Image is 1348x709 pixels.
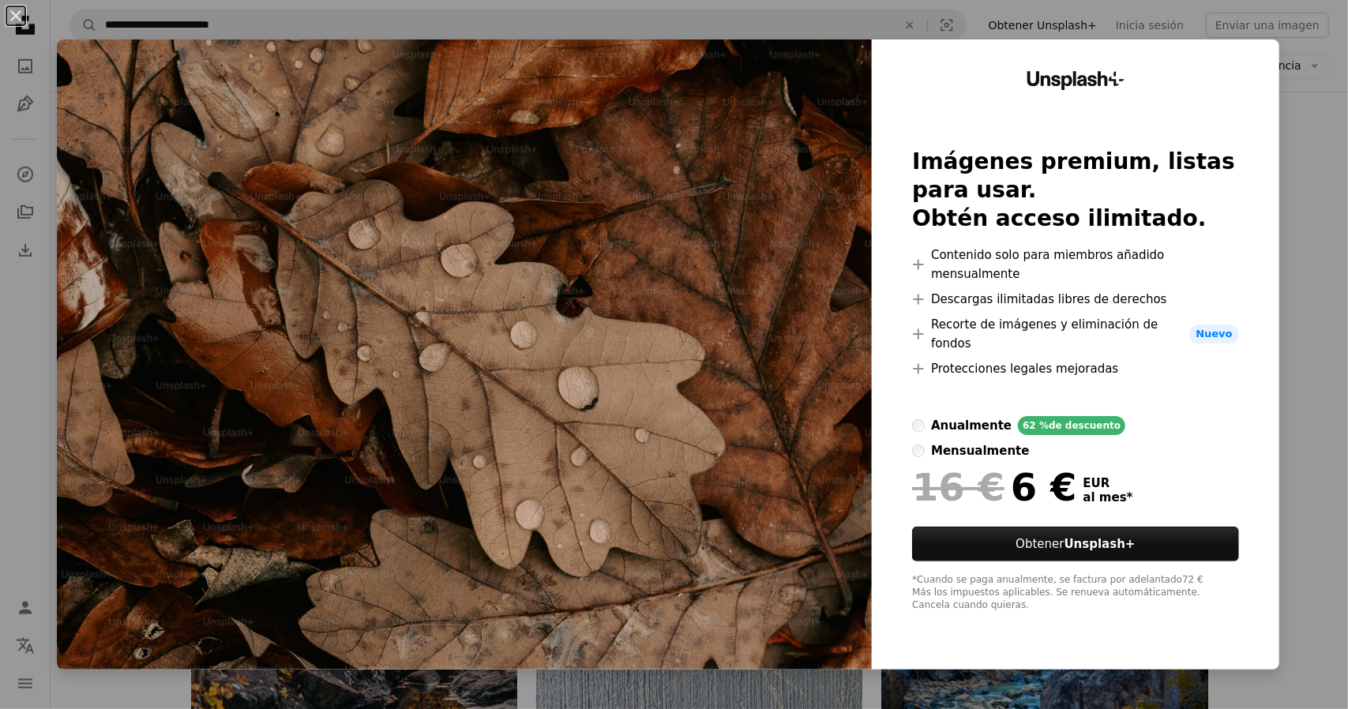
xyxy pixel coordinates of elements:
div: mensualmente [931,441,1029,460]
input: mensualmente [912,445,925,457]
strong: Unsplash+ [1065,537,1136,551]
div: *Cuando se paga anualmente, se factura por adelantado 72 € Más los impuestos aplicables. Se renue... [912,574,1239,612]
div: 62 % de descuento [1018,416,1125,435]
li: Protecciones legales mejoradas [912,359,1239,378]
li: Contenido solo para miembros añadido mensualmente [912,246,1239,283]
h2: Imágenes premium, listas para usar. Obtén acceso ilimitado. [912,148,1239,233]
input: anualmente62 %de descuento [912,419,925,432]
span: Nuevo [1189,324,1238,343]
span: EUR [1083,476,1133,490]
span: 16 € [912,467,1004,508]
li: Descargas ilimitadas libres de derechos [912,290,1239,309]
div: anualmente [931,416,1012,435]
button: ObtenerUnsplash+ [912,527,1239,561]
li: Recorte de imágenes y eliminación de fondos [912,315,1239,353]
div: 6 € [912,467,1076,508]
span: al mes * [1083,490,1133,505]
